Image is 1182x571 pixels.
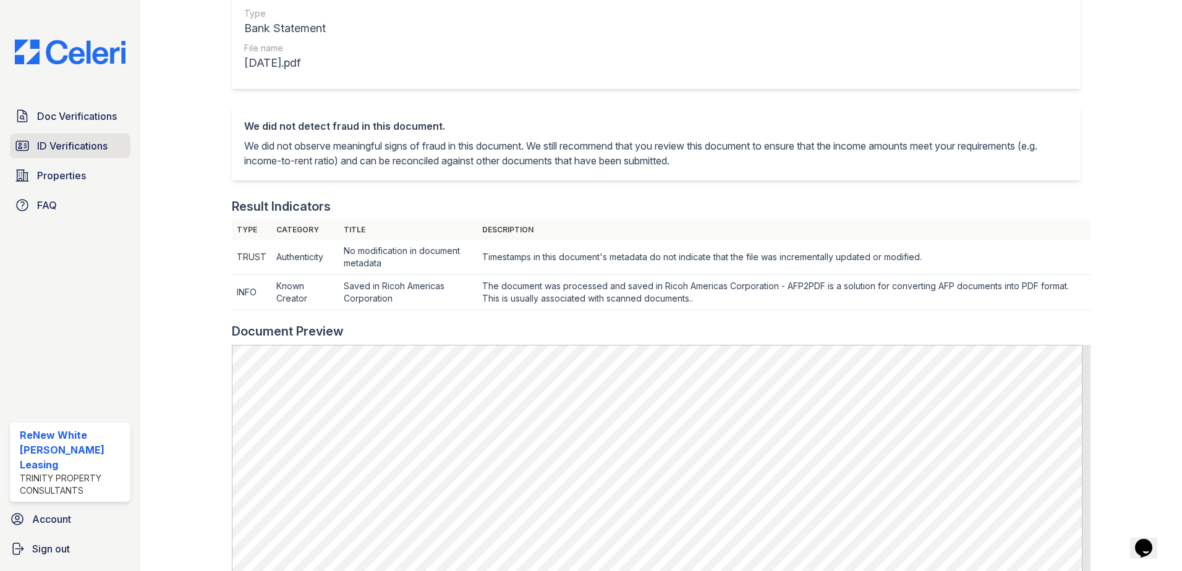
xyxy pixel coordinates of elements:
[5,507,135,531] a: Account
[339,240,477,275] td: No modification in document metadata
[5,40,135,64] img: CE_Logo_Blue-a8612792a0a2168367f1c8372b55b34899dd931a85d93a1a3d3e32e68fde9ad4.png
[37,138,108,153] span: ID Verifications
[32,512,71,527] span: Account
[10,104,130,129] a: Doc Verifications
[244,7,326,20] div: Type
[339,275,477,310] td: Saved in Ricoh Americas Corporation
[10,163,130,188] a: Properties
[37,198,57,213] span: FAQ
[271,240,339,275] td: Authenticity
[232,220,271,240] th: Type
[271,275,339,310] td: Known Creator
[32,541,70,556] span: Sign out
[244,20,326,37] div: Bank Statement
[37,109,117,124] span: Doc Verifications
[232,323,344,340] div: Document Preview
[271,220,339,240] th: Category
[244,42,326,54] div: File name
[10,133,130,158] a: ID Verifications
[5,536,135,561] a: Sign out
[10,193,130,218] a: FAQ
[244,138,1068,168] p: We did not observe meaningful signs of fraud in this document. We still recommend that you review...
[244,54,326,72] div: [DATE].pdf
[232,240,271,275] td: TRUST
[232,275,271,310] td: INFO
[244,119,1068,133] div: We did not detect fraud in this document.
[232,198,331,215] div: Result Indicators
[477,220,1091,240] th: Description
[339,220,477,240] th: Title
[1130,522,1170,559] iframe: chat widget
[20,472,125,497] div: Trinity Property Consultants
[20,428,125,472] div: ReNew White [PERSON_NAME] Leasing
[37,168,86,183] span: Properties
[477,275,1091,310] td: The document was processed and saved in Ricoh Americas Corporation - AFP2PDF is a solution for co...
[477,240,1091,275] td: Timestamps in this document's metadata do not indicate that the file was incrementally updated or...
